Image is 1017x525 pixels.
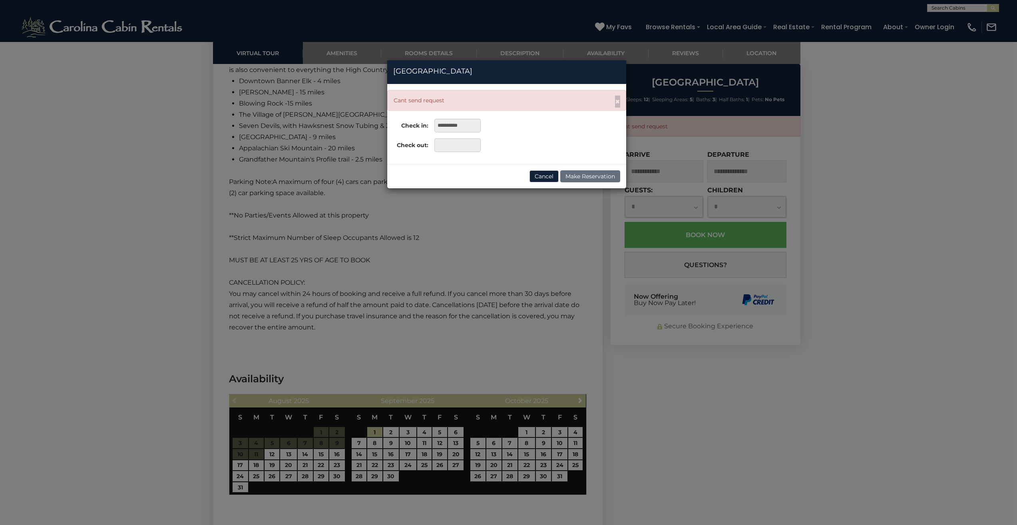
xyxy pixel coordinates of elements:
label: Check in: [387,119,429,130]
button: Make Reservation [560,170,620,182]
span: × [615,96,620,106]
button: Close [615,96,620,108]
h4: [GEOGRAPHIC_DATA] [393,66,620,77]
button: Cancel [529,170,559,182]
label: Check out: [387,138,429,149]
div: Cant send request [394,96,612,104]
